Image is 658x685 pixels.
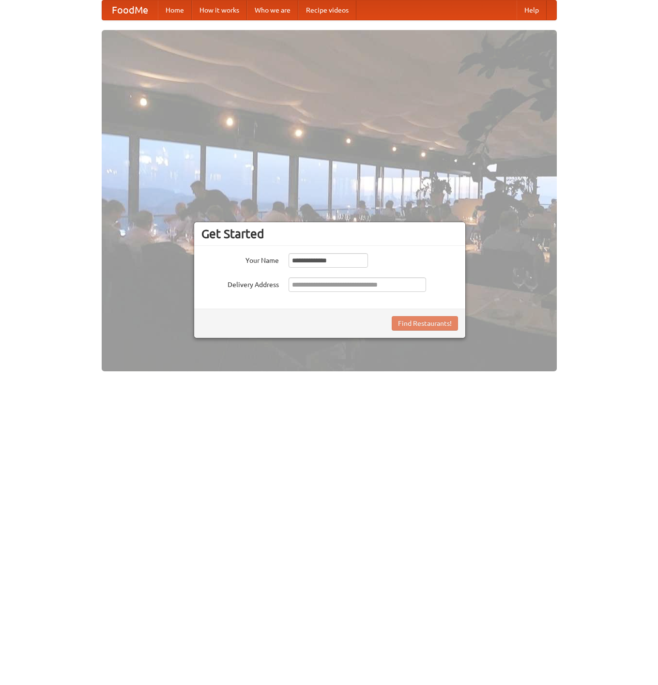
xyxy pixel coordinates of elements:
[201,253,279,265] label: Your Name
[517,0,547,20] a: Help
[201,227,458,241] h3: Get Started
[158,0,192,20] a: Home
[201,277,279,289] label: Delivery Address
[102,0,158,20] a: FoodMe
[298,0,356,20] a: Recipe videos
[392,316,458,331] button: Find Restaurants!
[247,0,298,20] a: Who we are
[192,0,247,20] a: How it works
